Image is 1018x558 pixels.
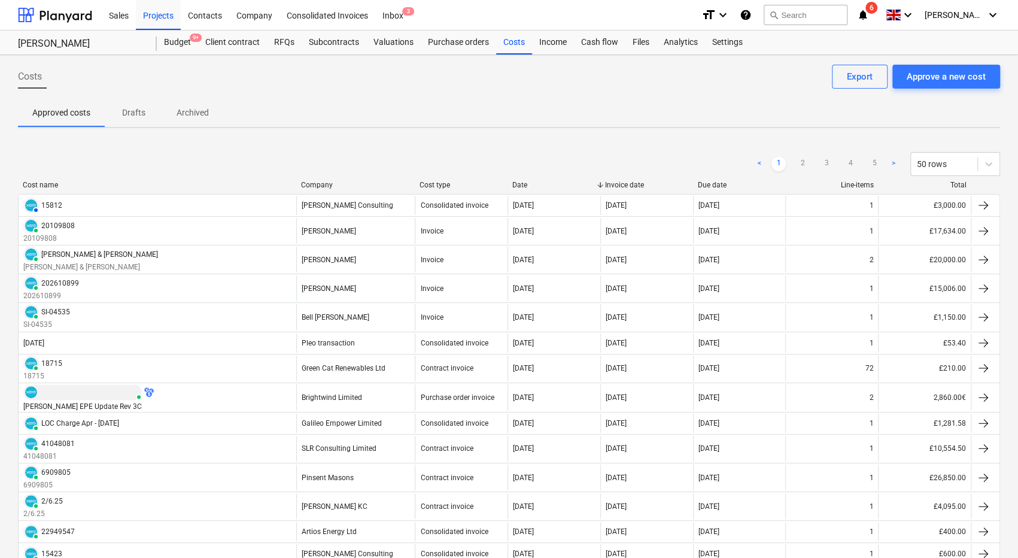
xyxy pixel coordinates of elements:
img: xero.svg [25,495,37,507]
p: 18715 [23,371,62,381]
div: Pinsent Masons [302,474,354,482]
div: Export [847,69,873,84]
div: Consolidated invoice [420,419,488,427]
div: [DATE] [513,284,534,293]
div: 15423 [41,550,62,558]
div: Subcontracts [302,31,366,54]
div: Settings [705,31,750,54]
div: Invoice has been synced with Xero and its status is currently PAID [23,524,39,539]
div: [DATE] [698,444,719,453]
div: [DATE] [698,284,719,293]
i: keyboard_arrow_down [901,8,915,22]
div: [DATE] [698,393,719,402]
div: Cost type [420,181,503,189]
div: [PERSON_NAME] Consulting [302,201,393,210]
div: 2,860.00€ [878,384,971,411]
div: [DATE] [698,527,719,536]
img: xero.svg [25,466,37,478]
div: £210.00 [878,356,971,381]
div: Cash flow [574,31,625,54]
div: [DATE] [606,550,627,558]
div: [DATE] [698,550,719,558]
div: LOC Charge Apr - [DATE] [41,419,119,427]
div: Total [883,181,967,189]
span: [PERSON_NAME] [925,10,984,20]
div: 1 [869,201,873,210]
div: [DATE] [698,364,719,372]
button: Approve a new cost [892,65,1000,89]
div: Invoice has been synced with Xero and its status is currently PAID [23,247,39,262]
div: [PERSON_NAME] & [PERSON_NAME] [41,250,158,259]
i: keyboard_arrow_down [986,8,1000,22]
div: [DATE] [606,474,627,482]
img: xero.svg [25,306,37,318]
div: 41048081 [41,439,75,448]
div: [DATE] [698,313,719,322]
p: 6909805 [23,480,71,490]
a: Purchase orders [421,31,496,54]
div: Line-items [791,181,874,189]
a: Analytics [657,31,705,54]
div: £3,000.00 [878,196,971,215]
div: £1,150.00 [878,304,971,330]
a: Page 4 [843,157,858,171]
button: Export [832,65,888,89]
p: 2/6.25 [23,509,63,519]
p: Archived [177,107,209,119]
div: Invoice [420,227,443,235]
div: 1 [869,527,873,536]
a: Page 2 [795,157,810,171]
div: 1 [869,444,873,453]
div: £53.40 [878,333,971,353]
p: 41048081 [23,451,75,462]
div: Invoice has been synced with Xero and its status is currently PAID [23,384,142,400]
div: 1 [869,227,873,235]
div: SLR Consulting Limited [302,444,376,453]
div: SI-04535 [41,308,70,316]
div: 1 [869,284,873,293]
div: [DATE] [698,474,719,482]
div: [DATE] [513,201,534,210]
div: £10,554.50 [878,436,971,462]
div: Valuations [366,31,421,54]
div: Bell [PERSON_NAME] [302,313,369,322]
div: Date [512,181,595,189]
div: [DATE] [513,419,534,427]
div: Invoice has been synced with Xero and its status is currently PAID [23,218,39,233]
div: £4,095.00 [878,493,971,519]
div: Invoice has a different currency from the budget [144,387,154,397]
div: [DATE] [606,201,627,210]
div: Contract invoice [420,444,473,453]
i: notifications [857,8,869,22]
div: Invoice has been synced with Xero and its status is currently PAID [23,493,39,509]
div: 1 [869,550,873,558]
div: [DATE] [606,313,627,322]
i: keyboard_arrow_down [716,8,730,22]
div: [DATE] [698,256,719,264]
img: xero.svg [25,526,37,538]
img: xero.svg [25,248,37,260]
div: 2 [869,256,873,264]
div: Artios Energy Ltd [302,527,357,536]
img: xero.svg [25,199,37,211]
div: [DATE] [698,339,719,347]
img: xero.svg [25,386,37,398]
div: Invoice has been synced with Xero and its status is currently PAID [23,436,39,451]
a: Client contract [198,31,267,54]
div: Consolidated invoice [420,550,488,558]
div: £17,634.00 [878,218,971,244]
div: 6909805 [41,468,71,477]
div: [DATE] [606,256,627,264]
div: [PERSON_NAME] [302,256,356,264]
div: [DATE] [698,201,719,210]
a: Budget9+ [157,31,198,54]
p: Approved costs [32,107,90,119]
div: [DATE] [606,393,627,402]
iframe: Chat Widget [958,501,1018,558]
a: Costs [496,31,532,54]
button: Search [764,5,847,25]
div: £15,006.00 [878,275,971,301]
div: [DATE] [513,227,534,235]
div: [PERSON_NAME] [18,38,142,50]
